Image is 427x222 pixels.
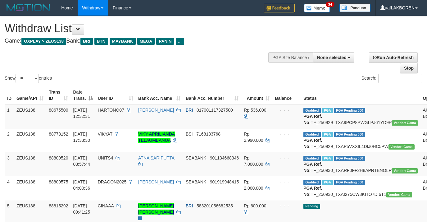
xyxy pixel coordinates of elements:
th: Bank Acc. Number: activate to sort column ascending [183,86,241,104]
td: ZEUS138 [14,128,46,152]
th: Status [301,86,420,104]
span: Marked by aafkaynarin [322,156,333,161]
div: PGA Site Balance / [268,52,313,63]
img: panduan.png [339,4,370,12]
span: Copy 7168183768 to clipboard [196,132,220,136]
button: None selected [313,52,354,63]
td: ZEUS138 [14,176,46,200]
span: Copy 583201056682535 to clipboard [197,203,233,208]
span: 88809520 [49,155,68,160]
span: [DATE] 04:00:36 [73,179,90,191]
span: CINAAA [98,203,114,208]
span: None selected [317,55,347,60]
span: [DATE] 03:57:44 [73,155,90,167]
span: DRAGON2025 [98,179,127,184]
a: VIKY APRILIANDA TELAUMBANUA [138,132,175,143]
span: MAYBANK [110,38,136,45]
span: HARTONO07 [98,108,124,113]
a: [PERSON_NAME] [PERSON_NAME] [138,203,174,215]
span: UNITS4 [98,155,113,160]
span: Marked by aafchomsokheang [322,132,333,137]
span: ... [176,38,184,45]
select: Showentries [16,74,39,83]
span: Marked by aafkaynarin [322,180,333,185]
h4: Game: Bank: [5,38,279,44]
span: BTN [94,38,108,45]
span: Vendor URL: https://trx31.1velocity.biz [386,192,412,197]
span: BSI [186,132,193,136]
span: 88778152 [49,132,68,136]
a: Stop [400,63,418,73]
span: [DATE] 09:41:25 [73,203,90,215]
span: Grabbed [303,180,321,185]
span: Vendor URL: https://trx31.1velocity.biz [388,144,415,150]
b: PGA Ref. No: [303,162,322,173]
td: TF_250930_TXAI275CW3KITO7DI6T1 [301,176,420,200]
span: MEGA [137,38,155,45]
span: Rp 600.000 [244,203,266,208]
span: 34 [326,2,334,7]
span: PGA Pending [334,156,365,161]
th: Trans ID: activate to sort column ascending [46,86,70,104]
td: 2 [5,128,14,152]
b: PGA Ref. No: [303,138,322,149]
th: User ID: activate to sort column ascending [95,86,136,104]
span: OXPLAY > ZEUS138 [21,38,66,45]
span: PANIN [156,38,174,45]
td: TF_250929_TXAP5VXXIL4DIJ0HC5PW [301,128,420,152]
span: Copy 017001117327500 to clipboard [197,108,233,113]
h1: Withdraw List [5,22,279,35]
input: Search: [378,74,422,83]
span: Grabbed [303,108,321,113]
td: 3 [5,152,14,176]
td: ZEUS138 [14,152,46,176]
th: Amount: activate to sort column ascending [241,86,272,104]
span: Copy 901134668346 to clipboard [210,155,239,160]
span: Rp 2.000.000 [244,179,263,191]
th: Bank Acc. Name: activate to sort column ascending [136,86,183,104]
td: 4 [5,176,14,200]
span: Vendor URL: https://trx31.1velocity.biz [392,168,418,173]
span: 88815292 [49,203,68,208]
span: Rp 7.000.000 [244,155,263,167]
th: Date Trans.: activate to sort column descending [70,86,95,104]
span: Pending [303,204,320,209]
span: PGA Pending [334,108,365,113]
span: PGA Pending [334,132,365,137]
span: Vendor URL: https://trx31.1velocity.biz [392,120,418,126]
span: 88675500 [49,108,68,113]
div: - - - [275,179,298,185]
span: [DATE] 12:32:31 [73,108,90,119]
a: [PERSON_NAME] [138,108,174,113]
span: PGA Pending [334,180,365,185]
div: - - - [275,155,298,161]
span: BRI [80,38,93,45]
span: Rp 2.990.000 [244,132,263,143]
img: Button%20Memo.svg [304,4,330,12]
th: Balance [272,86,301,104]
span: SEABANK [186,179,206,184]
span: BRI [186,203,193,208]
a: Run Auto-Refresh [369,52,418,63]
div: - - - [275,107,298,113]
b: PGA Ref. No: [303,114,322,125]
b: PGA Ref. No: [303,186,322,197]
span: SEABANK [186,155,206,160]
a: ATNA SARIPUTTA [138,155,174,160]
a: [PERSON_NAME] [138,179,174,184]
img: MOTION_logo.png [5,3,52,12]
div: - - - [275,131,298,137]
div: - - - [275,203,298,209]
th: Game/API: activate to sort column ascending [14,86,46,104]
span: Copy 901919948415 to clipboard [210,179,239,184]
label: Search: [361,74,422,83]
th: ID [5,86,14,104]
td: TF_250929_TXA9PCP8PWGLPJ61YD9R [301,104,420,128]
span: BRI [186,108,193,113]
label: Show entries [5,74,52,83]
span: Rp 536.000 [244,108,266,113]
td: 1 [5,104,14,128]
img: Feedback.jpg [264,4,295,12]
span: VIKYAT [98,132,112,136]
span: Grabbed [303,156,321,161]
